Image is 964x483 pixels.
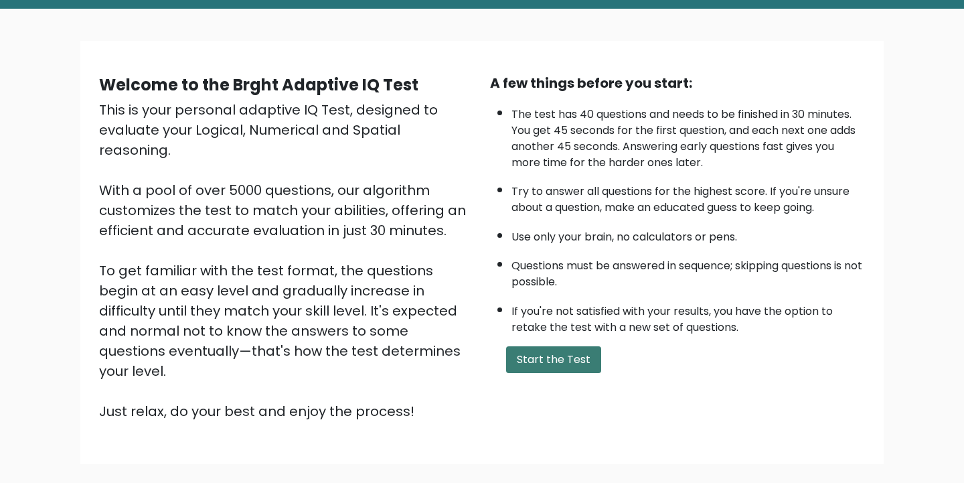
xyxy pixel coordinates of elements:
[511,177,865,216] li: Try to answer all questions for the highest score. If you're unsure about a question, make an edu...
[99,74,418,96] b: Welcome to the Brght Adaptive IQ Test
[99,100,474,421] div: This is your personal adaptive IQ Test, designed to evaluate your Logical, Numerical and Spatial ...
[511,297,865,336] li: If you're not satisfied with your results, you have the option to retake the test with a new set ...
[490,73,865,93] div: A few things before you start:
[511,100,865,171] li: The test has 40 questions and needs to be finished in 30 minutes. You get 45 seconds for the firs...
[511,251,865,290] li: Questions must be answered in sequence; skipping questions is not possible.
[511,222,865,245] li: Use only your brain, no calculators or pens.
[506,346,601,373] button: Start the Test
